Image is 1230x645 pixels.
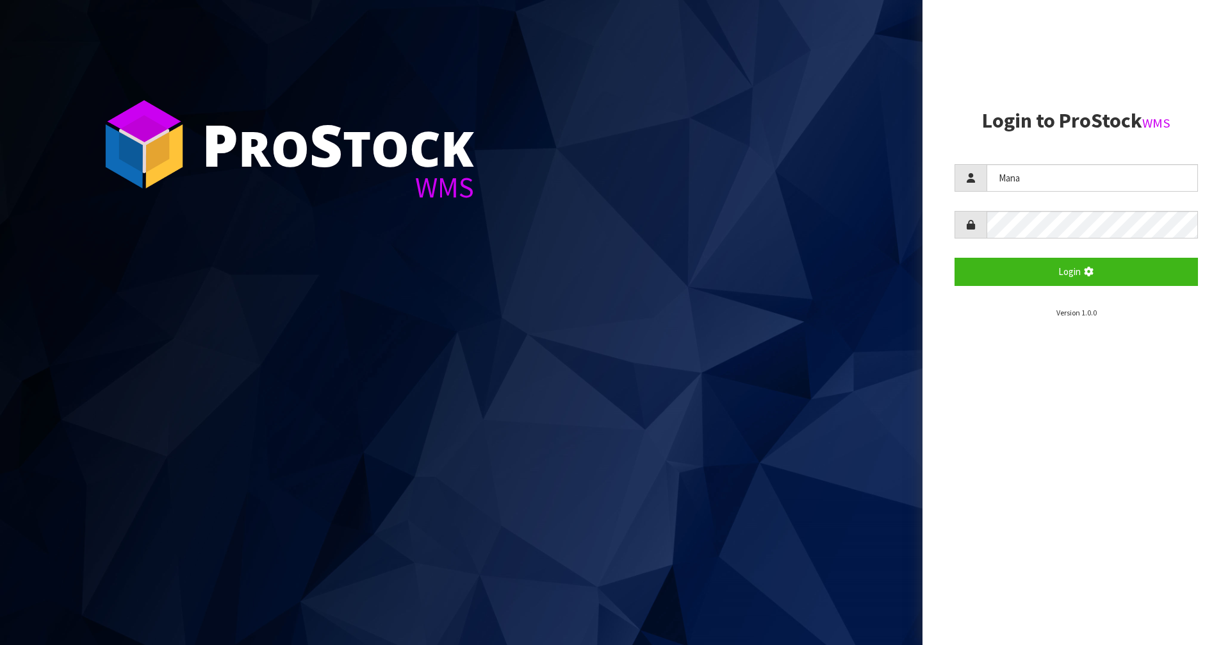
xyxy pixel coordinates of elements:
button: Login [955,258,1198,285]
div: ro tock [202,115,474,173]
small: Version 1.0.0 [1056,308,1097,317]
div: WMS [202,173,474,202]
span: S [309,105,343,183]
h2: Login to ProStock [955,110,1198,132]
img: ProStock Cube [96,96,192,192]
span: P [202,105,238,183]
small: WMS [1142,115,1170,131]
input: Username [987,164,1198,192]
